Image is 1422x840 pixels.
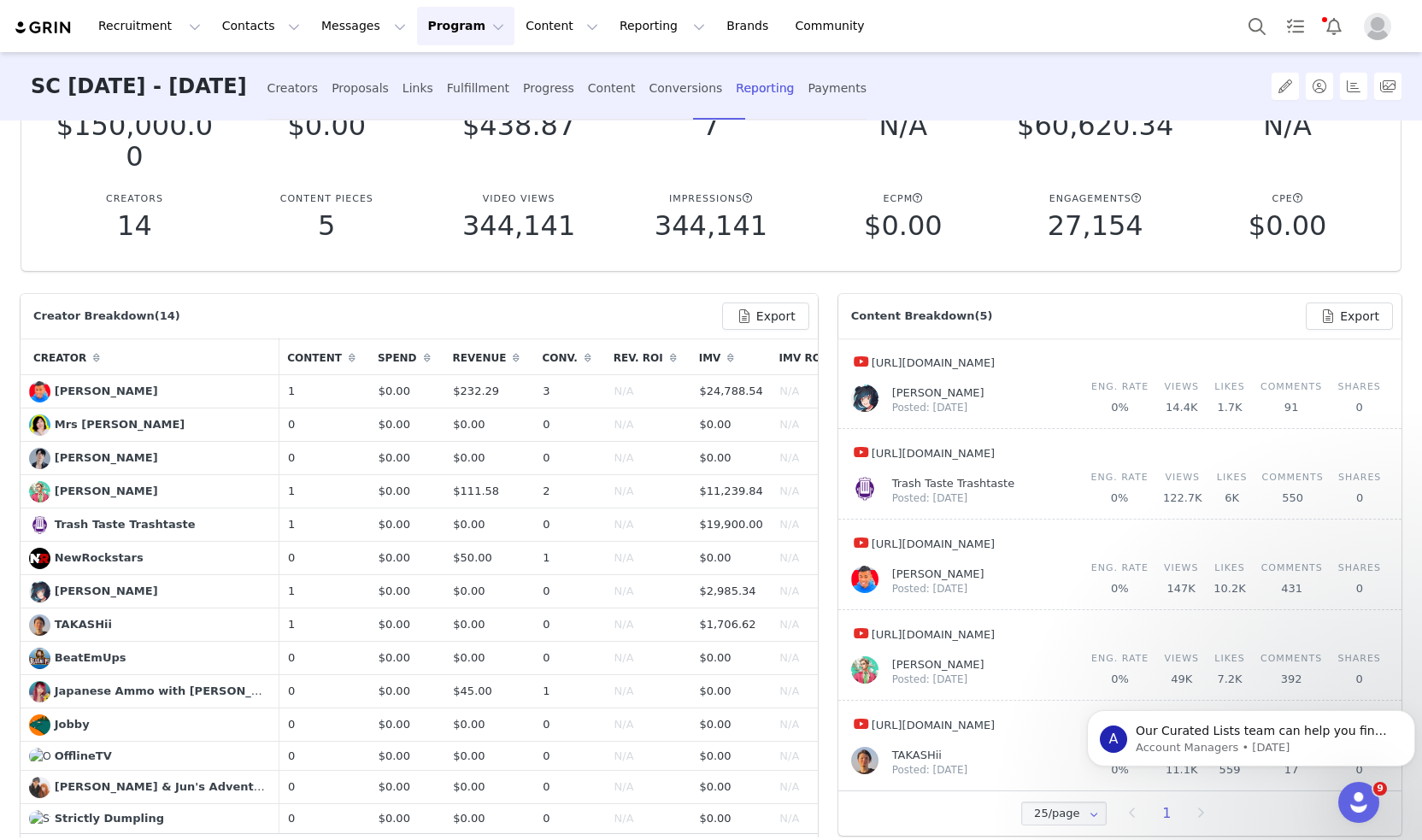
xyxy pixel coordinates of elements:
[453,518,485,531] span: $0.00
[736,66,794,111] div: Reporting
[606,708,691,742] td: N/A
[1091,671,1149,688] p: 0%
[1021,802,1107,825] input: Select
[1164,561,1199,576] p: Views
[155,309,180,322] span: (14)
[55,651,126,664] span: BeatEmUps
[14,20,73,36] img: grin logo
[699,718,731,731] span: $0.00
[606,375,691,408] td: N/A
[279,608,370,642] td: 1
[851,747,878,774] img: TAKASHii
[279,771,370,804] td: 0
[279,508,370,542] td: 1
[1306,303,1393,330] button: Export
[403,66,433,111] div: Links
[534,708,605,742] td: 0
[892,764,1063,777] p: Posted: [DATE]
[379,718,410,731] span: $0.00
[279,575,370,608] td: 1
[29,648,126,669] a: BeatEmUps
[29,748,112,765] a: OfflineTV
[55,551,144,564] span: NewRockstars
[716,7,784,45] a: Brands
[772,771,854,804] td: N/A
[49,210,220,241] p: 14
[606,608,691,642] td: N/A
[699,812,731,825] span: $0.00
[772,575,854,608] td: N/A
[1354,13,1408,40] button: Profile
[772,475,854,508] td: N/A
[699,780,731,793] span: $0.00
[892,747,1063,764] p: TAKASHii
[279,642,370,675] td: 0
[515,7,608,45] button: Content
[279,675,370,708] td: 0
[379,618,410,631] span: $0.00
[699,684,731,697] span: $0.00
[1213,561,1245,576] p: Likes
[691,338,772,375] th: IMV
[1261,580,1323,597] p: 431
[1277,7,1314,45] a: Tasks
[29,614,50,636] img: TAKASHii
[29,448,50,469] img: Jimmy Kim
[626,210,797,241] p: 344,141
[892,492,1063,505] p: Posted: [DATE]
[772,508,854,542] td: N/A
[29,581,50,602] img: Aki Dearest
[1260,671,1322,688] p: 392
[699,618,755,631] span: $1,706.62
[772,642,854,675] td: N/A
[606,338,691,375] th: Rev. ROI
[1091,580,1149,597] p: 0%
[1337,671,1380,688] p: 0
[699,485,762,497] span: $11,239.84
[1091,652,1149,667] p: Eng. Rate
[817,110,989,141] p: N/A
[29,381,50,402] img: Paolo fromTOKYO
[772,675,854,708] td: N/A
[1315,7,1353,45] button: Notifications
[55,684,293,697] span: Japanese Ammo with [PERSON_NAME]
[534,338,605,375] th: Conv.
[1164,671,1199,688] p: 49K
[267,66,319,111] div: Creators
[447,66,509,111] div: Fulfillment
[1164,652,1199,667] p: Views
[872,537,996,550] span: [URL][DOMAIN_NAME]
[772,742,854,771] td: N/A
[699,749,731,762] span: $0.00
[1214,652,1245,667] p: Likes
[772,375,854,408] td: N/A
[55,485,158,497] span: [PERSON_NAME]
[1338,471,1381,485] p: Shares
[1337,380,1380,395] p: Shares
[588,66,636,111] div: Content
[606,508,691,542] td: N/A
[1164,580,1199,597] p: 147K
[29,448,158,469] a: [PERSON_NAME]
[892,475,1063,492] p: Trash Taste Trashtaste
[534,442,605,475] td: 0
[29,714,50,736] img: Jobby
[279,708,370,742] td: 0
[892,583,1063,596] p: Posted: [DATE]
[1373,782,1387,796] span: 9
[453,618,485,631] span: $0.00
[29,648,50,669] img: BeatEmUps
[29,810,50,827] img: Strictly Dumpling
[453,418,485,431] span: $0.00
[241,210,413,241] p: 5
[699,451,731,464] span: $0.00
[462,209,575,242] span: 344,141
[379,780,410,793] span: $0.00
[379,418,410,431] span: $0.00
[649,66,723,111] div: Conversions
[974,309,992,322] span: (5)
[1262,471,1324,485] p: Comments
[534,508,605,542] td: 0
